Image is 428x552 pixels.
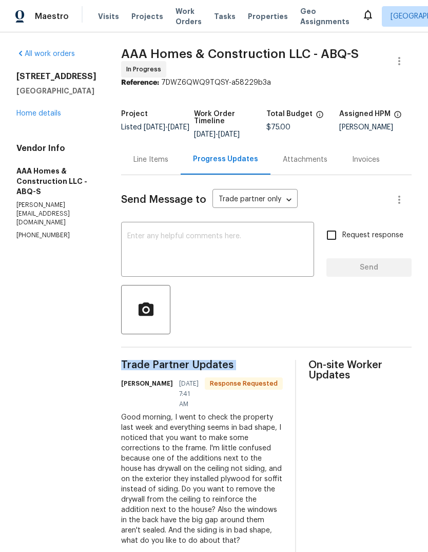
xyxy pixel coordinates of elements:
[352,155,380,165] div: Invoices
[16,231,96,240] p: [PHONE_NUMBER]
[144,124,189,131] span: -
[194,110,267,125] h5: Work Order Timeline
[121,195,206,205] span: Send Message to
[212,192,298,208] div: Trade partner only
[121,124,189,131] span: Listed
[16,71,96,82] h2: [STREET_ADDRESS]
[300,6,349,27] span: Geo Assignments
[121,48,359,60] span: AAA Homes & Construction LLC - ABQ-S
[121,378,173,389] h6: [PERSON_NAME]
[339,110,391,118] h5: Assigned HPM
[179,378,199,409] span: [DATE] 7:41 AM
[339,124,412,131] div: [PERSON_NAME]
[16,201,96,227] p: [PERSON_NAME][EMAIL_ADDRESS][DOMAIN_NAME]
[16,143,96,154] h4: Vendor Info
[394,110,402,124] span: The hpm assigned to this work order.
[308,360,412,380] span: On-site Worker Updates
[194,131,216,138] span: [DATE]
[283,155,327,165] div: Attachments
[16,166,96,197] h5: AAA Homes & Construction LLC - ABQ-S
[16,50,75,58] a: All work orders
[168,124,189,131] span: [DATE]
[194,131,240,138] span: -
[126,64,165,74] span: In Progress
[218,131,240,138] span: [DATE]
[121,412,283,546] div: Good morning, I went to check the property last week and everything seems in bad shape, I noticed...
[214,13,236,20] span: Tasks
[121,110,148,118] h5: Project
[16,86,96,96] h5: [GEOGRAPHIC_DATA]
[266,110,313,118] h5: Total Budget
[35,11,69,22] span: Maestro
[121,78,412,88] div: 7DWZ6QWQ9TQSY-a58229b3a
[176,6,202,27] span: Work Orders
[266,124,290,131] span: $75.00
[133,155,168,165] div: Line Items
[316,110,324,124] span: The total cost of line items that have been proposed by Opendoor. This sum includes line items th...
[121,360,283,370] span: Trade Partner Updates
[193,154,258,164] div: Progress Updates
[16,110,61,117] a: Home details
[144,124,165,131] span: [DATE]
[206,378,282,389] span: Response Requested
[342,230,403,241] span: Request response
[98,11,119,22] span: Visits
[131,11,163,22] span: Projects
[248,11,288,22] span: Properties
[121,79,159,86] b: Reference:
